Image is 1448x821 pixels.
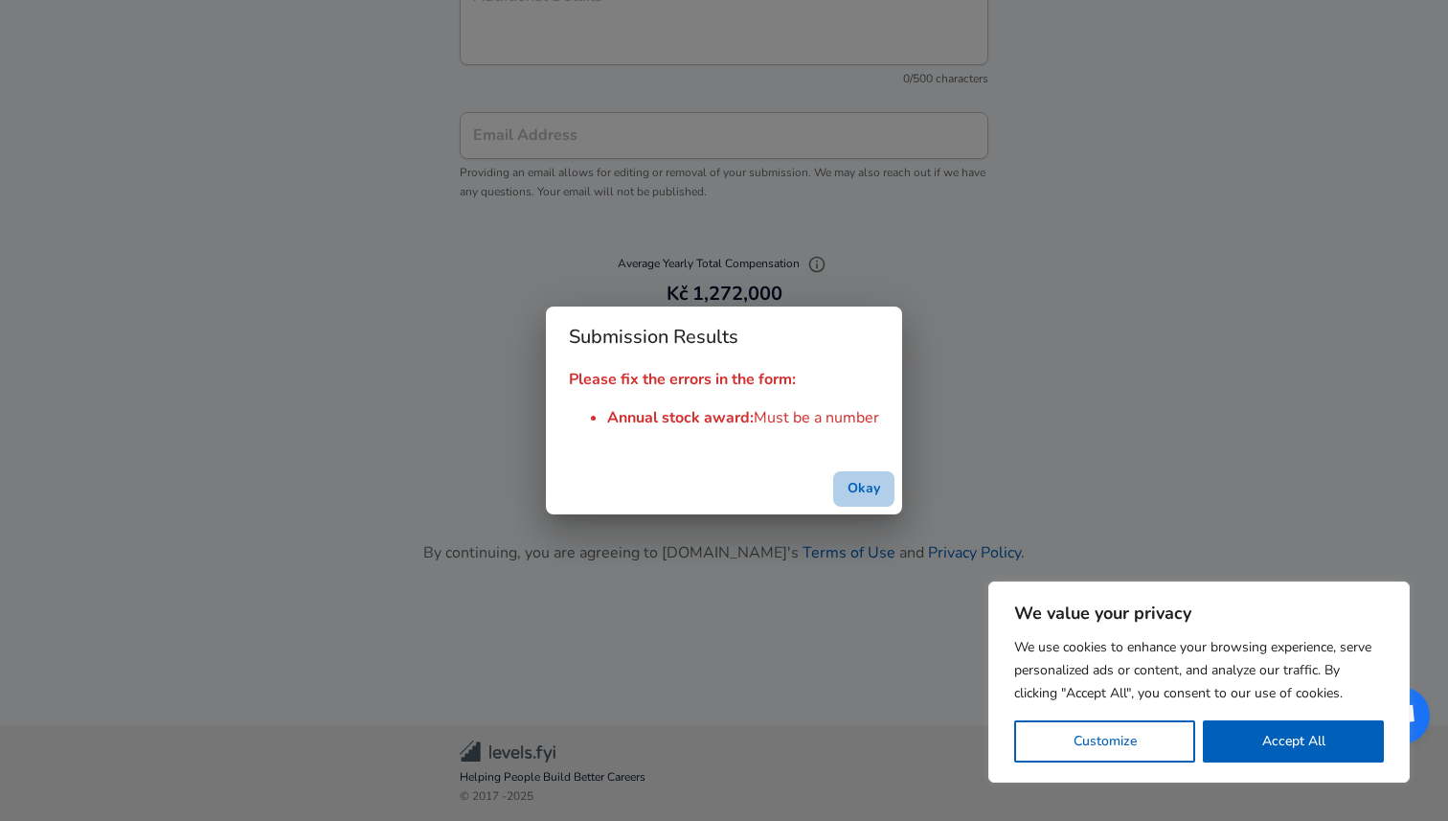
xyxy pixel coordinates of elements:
[1014,602,1384,625] p: We value your privacy
[988,582,1410,783] div: We value your privacy
[754,407,879,428] span: Must be a number
[833,471,894,507] button: successful-submission-button
[607,407,754,428] span: Annual stock award :
[546,307,902,368] h2: Submission Results
[1014,720,1195,763] button: Customize
[569,369,796,390] strong: Please fix the errors in the form:
[1014,636,1384,705] p: We use cookies to enhance your browsing experience, serve personalized ads or content, and analyz...
[1203,720,1384,763] button: Accept All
